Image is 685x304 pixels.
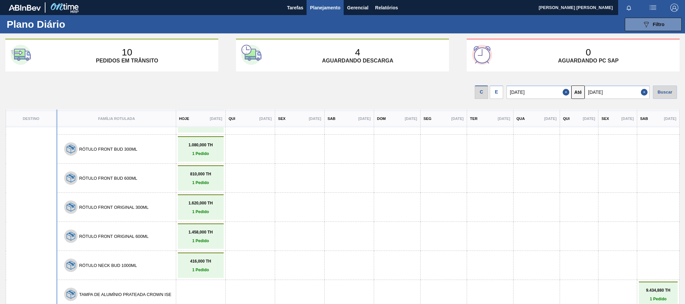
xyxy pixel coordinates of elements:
p: 1 Pedido [180,209,222,214]
p: [DATE] [309,117,321,121]
input: dd/mm/yyyy [585,86,650,99]
p: Pedidos em trânsito [96,58,158,64]
p: Sex [278,117,286,121]
p: Qua [517,117,525,121]
p: [DATE] [358,117,371,121]
p: Qui [229,117,235,121]
p: 9.434,880 TH [641,288,676,293]
p: [DATE] [583,117,595,121]
p: Sex [601,117,609,121]
p: 1 Pedido [641,297,676,301]
img: 7hKVVNeldsGH5KwE07rPnOGsQy+SHCf9ftlnweef0E1el2YcIeEt5yaNqj+jPq4oMsVpG1vCxiwYEd4SvddTlxqBvEWZPhf52... [67,203,75,211]
button: RÓTULO FRONT BUD 600ML [79,176,137,181]
a: 416,000 TH1 Pedido [180,259,222,272]
p: Sab [328,117,336,121]
img: third-card-icon [472,45,492,65]
p: Qui [563,117,570,121]
p: Hoje [179,117,189,121]
p: Aguardando descarga [322,58,393,64]
img: userActions [649,4,657,12]
button: Notificações [618,3,640,12]
div: Buscar [653,86,677,99]
img: 7hKVVNeldsGH5KwE07rPnOGsQy+SHCf9ftlnweef0E1el2YcIeEt5yaNqj+jPq4oMsVpG1vCxiwYEd4SvddTlxqBvEWZPhf52... [67,174,75,182]
p: 4 [355,47,360,58]
a: 1.458,000 TH1 Pedido [180,230,222,243]
p: [DATE] [621,117,634,121]
a: 810,000 TH1 Pedido [180,172,222,185]
th: Destino [6,110,57,127]
span: Planejamento [310,4,340,12]
button: Close [641,86,650,99]
a: 1.620,000 TH1 Pedido [180,201,222,214]
p: [DATE] [544,117,557,121]
a: 1.080,000 TH1 Pedido [180,143,222,156]
img: 7hKVVNeldsGH5KwE07rPnOGsQy+SHCf9ftlnweef0E1el2YcIeEt5yaNqj+jPq4oMsVpG1vCxiwYEd4SvddTlxqBvEWZPhf52... [67,232,75,241]
button: Até [571,86,585,99]
p: [DATE] [405,117,417,121]
div: Visão Data de Entrega [490,84,503,99]
div: C [475,86,488,99]
div: E [490,86,503,99]
p: [DATE] [451,117,464,121]
button: RÓTULO FRONT BUD 300ML [79,147,137,152]
img: Logout [670,4,678,12]
th: Família Rotulada [57,110,176,127]
p: 10 [122,47,132,58]
p: Seg [424,117,432,121]
p: 1 Pedido [180,268,222,272]
div: Visão data de Coleta [475,84,488,99]
p: [DATE] [498,117,510,121]
p: 1 Pedido [180,180,222,185]
img: 7hKVVNeldsGH5KwE07rPnOGsQy+SHCf9ftlnweef0E1el2YcIeEt5yaNqj+jPq4oMsVpG1vCxiwYEd4SvddTlxqBvEWZPhf52... [67,261,75,270]
p: 1.620,000 TH [180,201,222,205]
p: Dom [377,117,386,121]
p: 1.080,000 TH [180,143,222,147]
p: 810,000 TH [180,172,222,176]
p: 416,000 TH [180,259,222,264]
button: Filtro [625,18,682,31]
p: [DATE] [259,117,272,121]
button: RÓTULO FRONT ORIGINAL 300ML [79,205,149,210]
span: Relatórios [375,4,398,12]
span: Tarefas [287,4,303,12]
button: Close [563,86,571,99]
p: 1 Pedido [180,239,222,243]
input: dd/mm/yyyy [506,86,571,99]
img: TNhmsLtSVTkK8tSr43FrP2fwEKptu5GPRR3wAAAABJRU5ErkJggg== [9,5,41,11]
p: [DATE] [664,117,676,121]
span: Filtro [653,22,665,27]
button: RÓTULO FRONT ORIGINAL 600ML [79,234,149,239]
button: TAMPA DE ALUMÍNIO PRATEADA CROWN ISE [79,292,172,297]
p: 0 [586,47,591,58]
p: 1.458,000 TH [180,230,222,235]
img: second-card-icon [241,45,261,65]
h1: Plano Diário [7,20,124,28]
button: RÓTULO NECK BUD 1000ML [79,263,137,268]
p: Ter [470,117,477,121]
span: Gerencial [347,4,368,12]
p: Sab [640,117,648,121]
p: 1 Pedido [180,151,222,156]
img: 7hKVVNeldsGH5KwE07rPnOGsQy+SHCf9ftlnweef0E1el2YcIeEt5yaNqj+jPq4oMsVpG1vCxiwYEd4SvddTlxqBvEWZPhf52... [67,290,75,299]
p: [DATE] [210,117,222,121]
img: 7hKVVNeldsGH5KwE07rPnOGsQy+SHCf9ftlnweef0E1el2YcIeEt5yaNqj+jPq4oMsVpG1vCxiwYEd4SvddTlxqBvEWZPhf52... [67,145,75,153]
a: 9.434,880 TH1 Pedido [641,288,676,301]
img: first-card-icon [11,45,31,65]
p: Aguardando PC SAP [558,58,618,64]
